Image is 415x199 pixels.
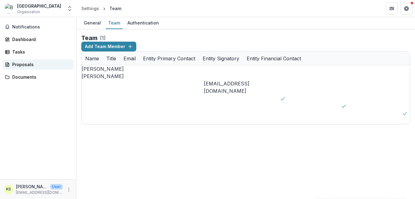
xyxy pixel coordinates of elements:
[386,2,398,15] button: Partners
[400,2,413,15] button: Get Help
[81,34,97,42] h2: Team
[82,52,103,65] div: Name
[50,184,63,190] p: User
[120,52,139,65] div: Email
[79,4,124,13] nav: breadcrumb
[81,5,99,12] div: Settings
[12,74,69,80] div: Documents
[82,65,158,80] div: [PERSON_NAME] [PERSON_NAME]
[5,4,15,13] img: Beit Berl College
[65,186,72,193] button: More
[12,49,69,55] div: Tasks
[139,52,199,65] div: Entity Primary Contact
[65,2,74,15] button: Open entity switcher
[81,18,103,27] div: General
[2,59,74,69] a: Proposals
[103,52,120,65] div: Title
[6,187,11,191] div: keren bittan shemesh
[79,4,101,13] a: Settings
[12,61,69,68] div: Proposals
[103,55,120,62] div: Title
[109,5,121,12] div: Team
[81,17,103,29] a: General
[199,52,243,65] div: Entity Signatory
[243,55,305,62] div: Entity Financial Contact
[2,72,74,82] a: Documents
[120,55,139,62] div: Email
[82,55,103,62] div: Name
[17,3,61,9] div: [GEOGRAPHIC_DATA]
[2,34,74,44] a: Dashboard
[2,22,74,32] button: Notifications
[2,47,74,57] a: Tasks
[125,18,161,27] div: Authentication
[106,17,123,29] a: Team
[199,55,243,62] div: Entity Signatory
[81,42,136,51] button: Add Team Member
[100,34,106,42] p: ( 1 )
[16,190,63,195] p: [EMAIL_ADDRESS][DOMAIN_NAME]
[243,52,305,65] div: Entity Financial Contact
[12,36,69,43] div: Dashboard
[204,80,280,95] div: [EMAIL_ADDRESS][DOMAIN_NAME]
[17,9,40,15] span: Organization
[12,24,71,30] span: Notifications
[16,183,48,190] p: [PERSON_NAME] [PERSON_NAME]
[125,17,161,29] a: Authentication
[106,18,123,27] div: Team
[139,55,199,62] div: Entity Primary Contact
